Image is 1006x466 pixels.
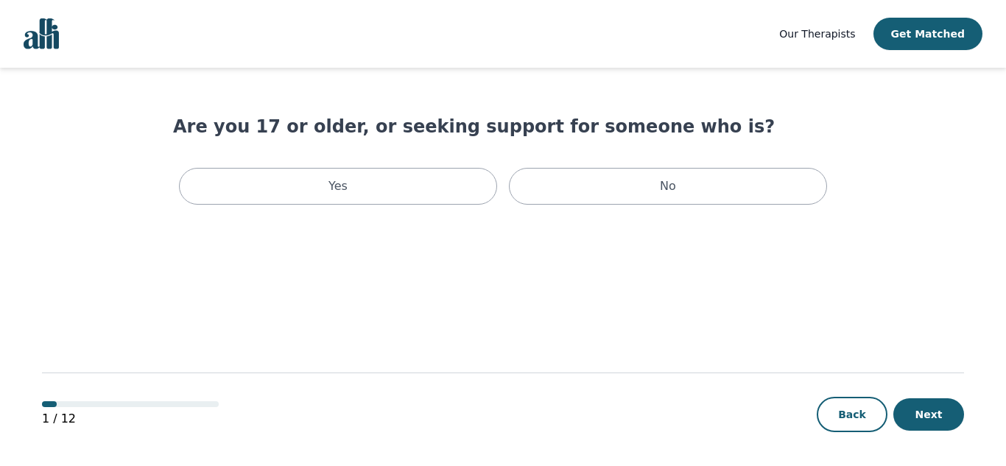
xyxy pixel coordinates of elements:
button: Get Matched [873,18,982,50]
h1: Are you 17 or older, or seeking support for someone who is? [173,115,833,138]
a: Our Therapists [779,25,855,43]
p: Yes [328,177,348,195]
p: 1 / 12 [42,410,219,428]
p: No [660,177,676,195]
img: alli logo [24,18,59,49]
span: Our Therapists [779,28,855,40]
button: Next [893,398,964,431]
button: Back [817,397,887,432]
